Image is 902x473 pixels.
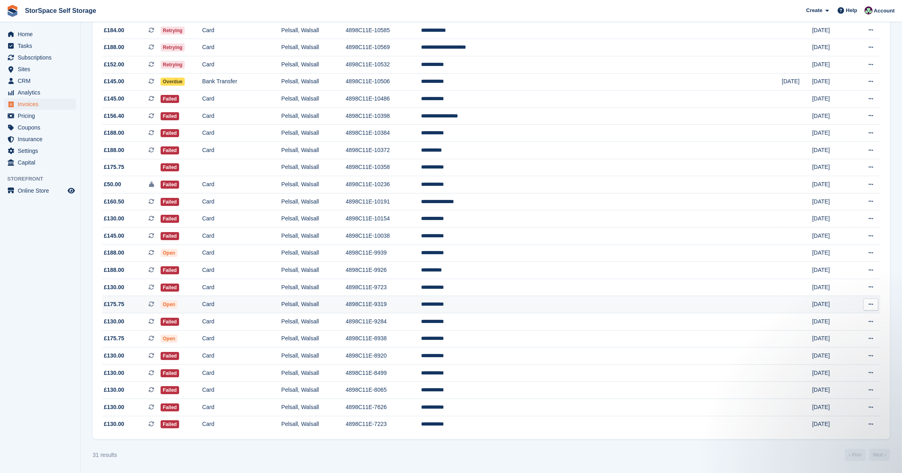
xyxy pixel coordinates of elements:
[202,90,281,108] td: Card
[202,330,281,348] td: Card
[18,134,66,145] span: Insurance
[202,56,281,74] td: Card
[202,107,281,125] td: Card
[18,64,66,75] span: Sites
[4,110,76,121] a: menu
[161,198,180,206] span: Failed
[812,22,852,39] td: [DATE]
[812,176,852,193] td: [DATE]
[161,43,185,51] span: Retrying
[93,451,117,459] div: 31 results
[6,5,19,17] img: stora-icon-8386f47178a22dfd0bd8f6a31ec36ba5ce8667c1dd55bd0f319d3a0aa187defe.svg
[161,129,180,137] span: Failed
[104,112,124,120] span: £156.40
[4,122,76,133] a: menu
[202,313,281,330] td: Card
[346,210,421,228] td: 4898C11E-10154
[104,403,124,411] span: £130.00
[346,262,421,279] td: 4898C11E-9926
[281,22,346,39] td: Pelsall, Walsall
[18,40,66,51] span: Tasks
[812,245,852,262] td: [DATE]
[104,60,124,69] span: £152.00
[281,73,346,90] td: Pelsall, Walsall
[281,416,346,433] td: Pelsall, Walsall
[18,145,66,156] span: Settings
[202,22,281,39] td: Card
[104,266,124,274] span: £188.00
[281,39,346,56] td: Pelsall, Walsall
[104,317,124,326] span: £130.00
[18,52,66,63] span: Subscriptions
[202,210,281,228] td: Card
[346,22,421,39] td: 4898C11E-10585
[161,318,180,326] span: Failed
[104,334,124,343] span: £175.75
[346,416,421,433] td: 4898C11E-7223
[346,90,421,108] td: 4898C11E-10486
[202,125,281,142] td: Card
[202,348,281,365] td: Card
[812,348,852,365] td: [DATE]
[281,245,346,262] td: Pelsall, Walsall
[4,145,76,156] a: menu
[281,90,346,108] td: Pelsall, Walsall
[281,296,346,313] td: Pelsall, Walsall
[346,227,421,245] td: 4898C11E-10038
[346,73,421,90] td: 4898C11E-10506
[161,61,185,69] span: Retrying
[161,146,180,154] span: Failed
[104,300,124,308] span: £175.75
[161,403,180,411] span: Failed
[281,176,346,193] td: Pelsall, Walsall
[281,159,346,176] td: Pelsall, Walsall
[202,193,281,210] td: Card
[18,29,66,40] span: Home
[812,416,852,433] td: [DATE]
[104,163,124,171] span: £175.75
[161,215,180,223] span: Failed
[812,296,852,313] td: [DATE]
[346,382,421,399] td: 4898C11E-8065
[869,449,890,461] a: Next
[281,382,346,399] td: Pelsall, Walsall
[202,364,281,382] td: Card
[812,210,852,228] td: [DATE]
[812,90,852,108] td: [DATE]
[104,180,121,189] span: £50.00
[161,27,185,35] span: Retrying
[346,399,421,416] td: 4898C11E-7626
[281,107,346,125] td: Pelsall, Walsall
[812,313,852,330] td: [DATE]
[865,6,873,14] img: Ross Hadlington
[281,210,346,228] td: Pelsall, Walsall
[845,449,866,461] a: Previous
[281,279,346,296] td: Pelsall, Walsall
[281,399,346,416] td: Pelsall, Walsall
[281,364,346,382] td: Pelsall, Walsall
[812,227,852,245] td: [DATE]
[161,300,178,308] span: Open
[18,157,66,168] span: Capital
[18,185,66,196] span: Online Store
[812,142,852,159] td: [DATE]
[812,330,852,348] td: [DATE]
[812,382,852,399] td: [DATE]
[18,99,66,110] span: Invoices
[18,87,66,98] span: Analytics
[4,64,76,75] a: menu
[281,313,346,330] td: Pelsall, Walsall
[812,399,852,416] td: [DATE]
[281,56,346,74] td: Pelsall, Walsall
[161,335,178,343] span: Open
[104,197,124,206] span: £160.50
[104,352,124,360] span: £130.00
[281,125,346,142] td: Pelsall, Walsall
[104,249,124,257] span: £188.00
[161,284,180,292] span: Failed
[346,142,421,159] td: 4898C11E-10372
[812,279,852,296] td: [DATE]
[346,330,421,348] td: 4898C11E-8938
[812,262,852,279] td: [DATE]
[202,296,281,313] td: Card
